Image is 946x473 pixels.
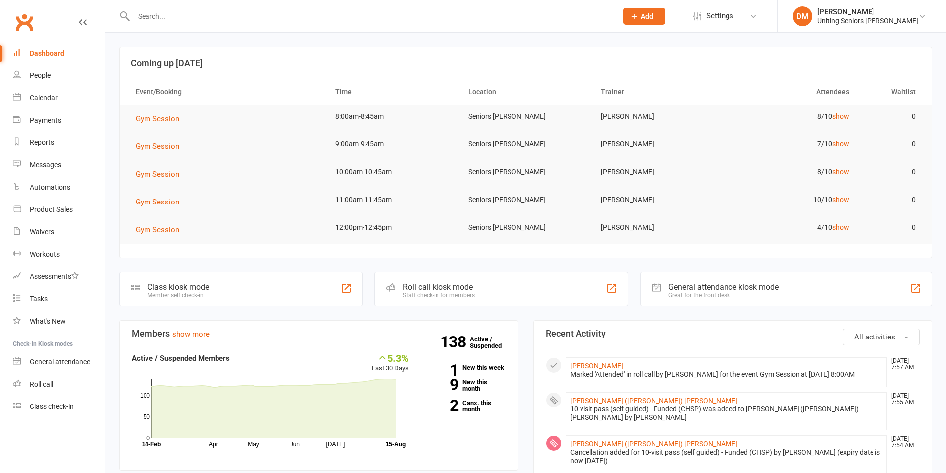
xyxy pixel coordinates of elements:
th: Attendees [725,79,858,105]
td: 0 [858,160,925,184]
td: 0 [858,216,925,239]
a: Class kiosk mode [13,396,105,418]
h3: Coming up [DATE] [131,58,921,68]
span: Gym Session [136,198,179,206]
div: Workouts [30,250,60,258]
td: Seniors [PERSON_NAME] [459,133,592,156]
button: Gym Session [136,196,186,208]
span: Gym Session [136,114,179,123]
a: Product Sales [13,199,105,221]
div: Great for the front desk [668,292,779,299]
div: Waivers [30,228,54,236]
td: 12:00pm-12:45pm [326,216,459,239]
time: [DATE] 7:54 AM [886,436,919,449]
div: 10-visit pass (self guided) - Funded (CHSP) was added to [PERSON_NAME] ([PERSON_NAME]) [PERSON_NA... [570,405,883,422]
td: 11:00am-11:45am [326,188,459,211]
a: Assessments [13,266,105,288]
a: Waivers [13,221,105,243]
td: [PERSON_NAME] [592,105,725,128]
td: 8/10 [725,105,858,128]
div: What's New [30,317,66,325]
a: Workouts [13,243,105,266]
time: [DATE] 7:57 AM [886,358,919,371]
td: [PERSON_NAME] [592,188,725,211]
span: Settings [706,5,733,27]
div: Roll call [30,380,53,388]
div: Member self check-in [147,292,209,299]
div: Class kiosk mode [147,282,209,292]
a: 138Active / Suspended [470,329,513,356]
a: 1New this week [424,364,506,371]
div: Tasks [30,295,48,303]
a: show [832,140,849,148]
a: [PERSON_NAME] ([PERSON_NAME]) [PERSON_NAME] [570,440,737,448]
td: 8/10 [725,160,858,184]
td: 0 [858,188,925,211]
th: Event/Booking [127,79,326,105]
td: Seniors [PERSON_NAME] [459,188,592,211]
h3: Recent Activity [546,329,920,338]
a: General attendance kiosk mode [13,351,105,373]
div: Calendar [30,94,58,102]
th: Time [326,79,459,105]
a: Clubworx [12,10,37,35]
div: 5.3% [372,352,409,363]
strong: 9 [424,377,458,392]
td: [PERSON_NAME] [592,216,725,239]
strong: 2 [424,398,458,413]
td: 10:00am-10:45am [326,160,459,184]
a: Automations [13,176,105,199]
a: 9New this month [424,379,506,392]
a: Reports [13,132,105,154]
strong: 138 [440,335,470,349]
input: Search... [131,9,610,23]
td: [PERSON_NAME] [592,133,725,156]
td: Seniors [PERSON_NAME] [459,105,592,128]
a: People [13,65,105,87]
div: Dashboard [30,49,64,57]
button: Gym Session [136,113,186,125]
td: 0 [858,105,925,128]
a: Payments [13,109,105,132]
div: Automations [30,183,70,191]
span: Gym Session [136,170,179,179]
td: 10/10 [725,188,858,211]
button: Gym Session [136,224,186,236]
a: Tasks [13,288,105,310]
div: Messages [30,161,61,169]
div: DM [793,6,812,26]
div: Roll call kiosk mode [403,282,475,292]
td: 9:00am-9:45am [326,133,459,156]
div: Assessments [30,272,79,280]
div: Marked 'Attended' in roll call by [PERSON_NAME] for the event Gym Session at [DATE] 8:00AM [570,370,883,379]
td: 0 [858,133,925,156]
strong: Active / Suspended Members [132,354,230,363]
div: Uniting Seniors [PERSON_NAME] [817,16,918,25]
span: Gym Session [136,225,179,234]
h3: Members [132,329,506,338]
button: Gym Session [136,140,186,152]
a: Roll call [13,373,105,396]
div: General attendance [30,358,90,366]
a: show [832,168,849,176]
time: [DATE] 7:55 AM [886,393,919,405]
a: What's New [13,310,105,333]
a: show more [172,330,210,338]
td: Seniors [PERSON_NAME] [459,216,592,239]
span: All activities [854,333,895,341]
div: Cancellation added for 10-visit pass (self guided) - Funded (CHSP) by [PERSON_NAME] (expiry date ... [570,448,883,465]
button: Gym Session [136,168,186,180]
div: Product Sales [30,205,73,213]
div: General attendance kiosk mode [668,282,779,292]
div: Staff check-in for members [403,292,475,299]
div: Payments [30,116,61,124]
td: Seniors [PERSON_NAME] [459,160,592,184]
div: Reports [30,138,54,146]
a: show [832,112,849,120]
a: show [832,223,849,231]
a: Messages [13,154,105,176]
button: Add [623,8,665,25]
div: [PERSON_NAME] [817,7,918,16]
td: 8:00am-8:45am [326,105,459,128]
span: Add [641,12,653,20]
